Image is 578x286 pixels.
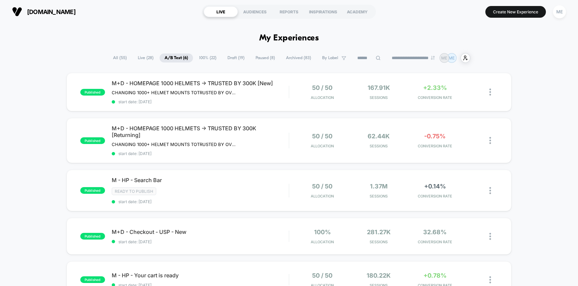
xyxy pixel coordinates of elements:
[441,55,447,60] p: ME
[112,90,236,95] span: CHANGING 1000+ HELMET MOUNTS TOTRUSTED BY OVER 300,000 RIDERS ON HOMEPAGE DESKTOP AND MOBILE
[306,6,340,17] div: INSPIRATIONS
[553,5,566,18] div: ME
[259,33,319,43] h1: My Experiences
[423,229,447,236] span: 32.68%
[112,239,289,244] span: start date: [DATE]
[251,53,280,62] span: Paused ( 8 )
[160,53,193,62] span: A/B Test ( 6 )
[112,151,289,156] span: start date: [DATE]
[489,89,491,96] img: close
[80,137,105,144] span: published
[12,7,22,17] img: Visually logo
[489,233,491,240] img: close
[112,99,289,104] span: start date: [DATE]
[431,56,435,60] img: end
[112,142,236,147] span: CHANGING 1000+ HELMET MOUNTS TOTRUSTED BY OVER 300,000 RIDERS ON HOMEPAGE DESKTOP AND MOBILERETUR...
[108,53,132,62] span: All ( 55 )
[314,229,331,236] span: 100%
[112,187,156,195] span: Ready to publish
[423,84,447,91] span: +2.33%
[370,183,388,190] span: 1.37M
[489,187,491,194] img: close
[367,229,391,236] span: 281.27k
[424,183,446,190] span: +0.14%
[368,84,390,91] span: 167.91k
[112,199,289,204] span: start date: [DATE]
[424,133,446,140] span: -0.75%
[352,240,405,244] span: Sessions
[408,95,461,100] span: CONVERSION RATE
[352,95,405,100] span: Sessions
[408,240,461,244] span: CONVERSION RATE
[112,229,289,235] span: M+D - Checkout - USP - New
[311,144,334,148] span: Allocation
[408,194,461,198] span: CONVERSION RATE
[272,6,306,17] div: REPORTS
[449,55,455,60] p: ME
[204,6,238,17] div: LIVE
[352,194,405,198] span: Sessions
[311,194,334,198] span: Allocation
[112,272,289,279] span: M - HP - Your cart is ready
[80,89,105,96] span: published
[408,144,461,148] span: CONVERSION RATE
[312,272,332,279] span: 50 / 50
[281,53,316,62] span: Archived ( 83 )
[485,6,546,18] button: Create New Experience
[112,80,289,87] span: M+D - HOMEPAGE 1000 HELMETS -> TRUSTED BY 300K [New]
[551,5,568,19] button: ME
[133,53,159,62] span: Live ( 28 )
[367,272,391,279] span: 180.22k
[311,95,334,100] span: Allocation
[80,233,105,240] span: published
[489,276,491,283] img: close
[423,272,447,279] span: +0.78%
[194,53,221,62] span: 100% ( 22 )
[10,6,78,17] button: [DOMAIN_NAME]
[352,144,405,148] span: Sessions
[222,53,250,62] span: Draft ( 19 )
[311,240,334,244] span: Allocation
[80,276,105,283] span: published
[489,137,491,144] img: close
[112,177,289,183] span: M - HP - Search Bar
[312,133,332,140] span: 50 / 50
[340,6,374,17] div: ACADEMY
[238,6,272,17] div: AUDIENCES
[112,125,289,138] span: M+D - HOMEPAGE 1000 HELMETS -> TRUSTED BY 300K [Returning]
[312,183,332,190] span: 50 / 50
[368,133,390,140] span: 62.44k
[312,84,332,91] span: 50 / 50
[322,55,338,60] span: By Label
[27,8,76,15] span: [DOMAIN_NAME]
[80,187,105,194] span: published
